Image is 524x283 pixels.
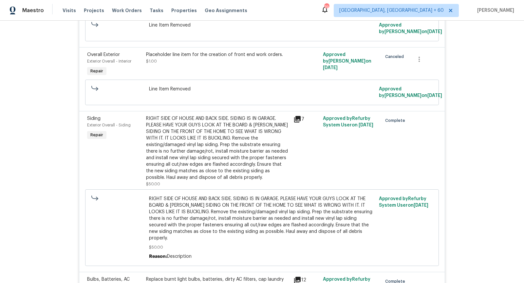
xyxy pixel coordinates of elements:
[414,203,428,208] span: [DATE]
[339,7,444,14] span: [GEOGRAPHIC_DATA], [GEOGRAPHIC_DATA] + 60
[379,23,442,34] span: Approved by [PERSON_NAME] on
[427,29,442,34] span: [DATE]
[63,7,76,14] span: Visits
[324,4,329,10] div: 793
[87,59,131,63] span: Exterior Overall - Interior
[149,244,375,251] span: $50.00
[385,53,406,60] span: Canceled
[171,7,197,14] span: Properties
[427,93,442,98] span: [DATE]
[87,116,101,121] span: Siding
[84,7,104,14] span: Projects
[146,51,290,58] div: Placeholder line item for the creation of front end work orders.
[149,196,375,241] span: RIGHT SIDE OF HOUSE AND BACK SIDE. SIDING IS IN GARAGE. PLEASE HAVE YOUR GUYS LOOK AT THE BOARD &...
[146,59,157,63] span: $1.00
[146,115,290,181] div: RIGHT SIDE OF HOUSE AND BACK SIDE. SIDING IS IN GARAGE. PLEASE HAVE YOUR GUYS LOOK AT THE BOARD &...
[359,123,373,127] span: [DATE]
[379,87,442,98] span: Approved by [PERSON_NAME] on
[149,22,375,28] span: Line Item Removed
[379,197,428,208] span: Approved by Refurby System User on
[323,52,371,70] span: Approved by [PERSON_NAME] on
[385,117,408,124] span: Complete
[149,86,375,92] span: Line Item Removed
[475,7,514,14] span: [PERSON_NAME]
[87,123,131,127] span: Exterior Overall - Siding
[146,182,160,186] span: $50.00
[323,116,373,127] span: Approved by Refurby System User on
[88,132,106,138] span: Repair
[112,7,142,14] span: Work Orders
[323,66,338,70] span: [DATE]
[293,115,319,123] div: 7
[149,254,167,259] span: Reason:
[167,254,192,259] span: Description
[87,52,120,57] span: Overall Exterior
[150,8,163,13] span: Tasks
[88,68,106,74] span: Repair
[205,7,247,14] span: Geo Assignments
[22,7,44,14] span: Maestro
